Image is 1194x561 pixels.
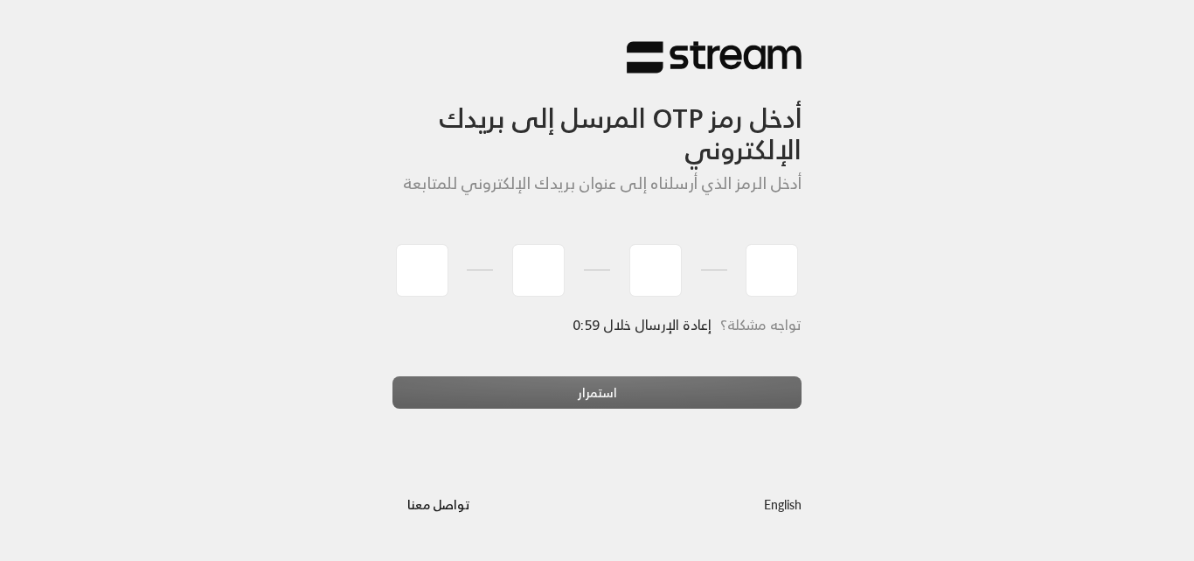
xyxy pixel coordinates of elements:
button: تواصل معنا [392,488,484,521]
span: إعادة الإرسال خلال 0:59 [573,312,712,337]
span: تواجه مشكلة؟ [720,312,802,337]
h3: أدخل رمز OTP المرسل إلى بريدك الإلكتروني [392,74,802,166]
a: تواصل معنا [392,494,484,515]
h5: أدخل الرمز الذي أرسلناه إلى عنوان بريدك الإلكتروني للمتابعة [392,174,802,193]
a: English [764,488,802,521]
img: Stream Logo [627,40,802,74]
